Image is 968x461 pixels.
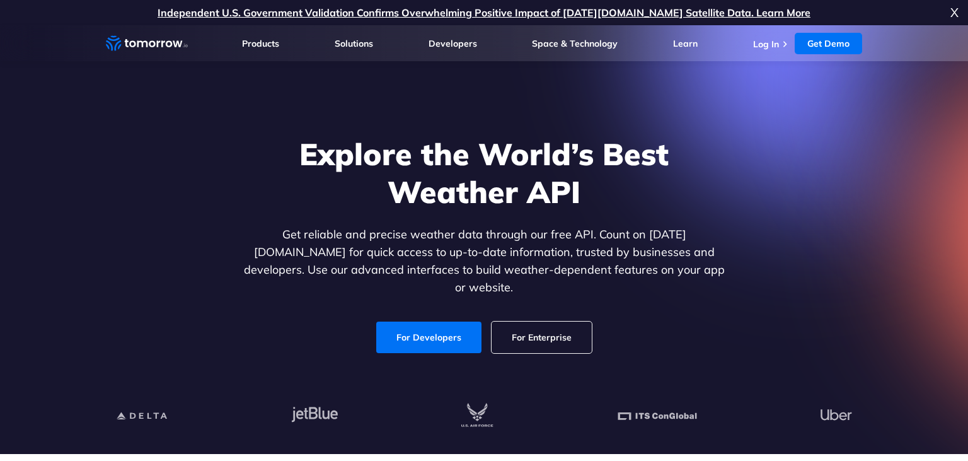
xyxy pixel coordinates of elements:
[158,6,810,19] a: Independent U.S. Government Validation Confirms Overwhelming Positive Impact of [DATE][DOMAIN_NAM...
[492,322,592,353] a: For Enterprise
[242,38,279,49] a: Products
[241,226,727,296] p: Get reliable and precise weather data through our free API. Count on [DATE][DOMAIN_NAME] for quic...
[795,33,862,54] a: Get Demo
[376,322,481,353] a: For Developers
[753,38,779,50] a: Log In
[429,38,477,49] a: Developers
[241,135,727,211] h1: Explore the World’s Best Weather API
[106,34,188,53] a: Home link
[335,38,373,49] a: Solutions
[673,38,698,49] a: Learn
[532,38,618,49] a: Space & Technology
